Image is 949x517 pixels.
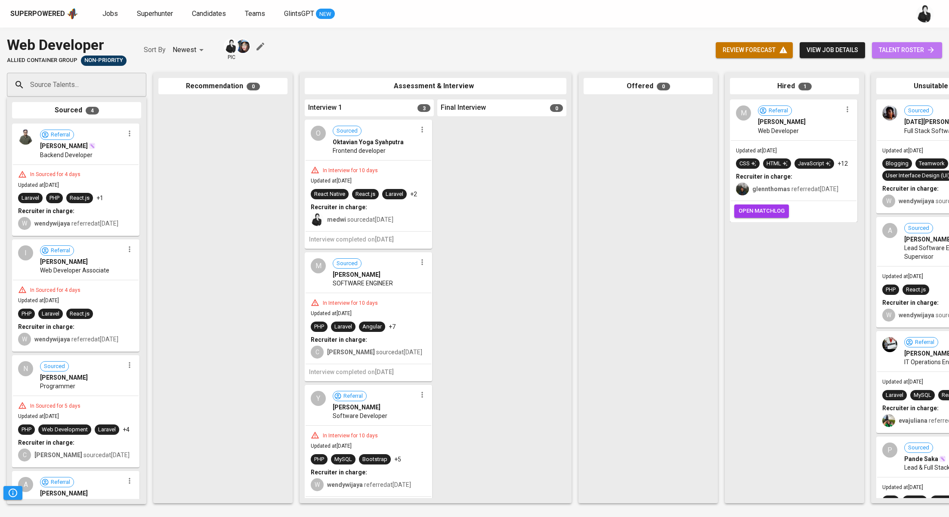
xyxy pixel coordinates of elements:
[18,477,33,492] div: A
[40,362,68,371] span: Sourced
[34,336,70,343] b: wendywijaya
[311,443,352,449] span: Updated at [DATE]
[736,183,749,195] img: glenn@glints.com
[758,127,799,135] span: Web Developer
[333,127,361,135] span: Sourced
[247,83,260,90] span: 0
[736,148,777,154] span: Updated at [DATE]
[137,9,175,19] a: Superhunter
[22,426,31,434] div: PHP
[123,425,130,434] p: +4
[362,455,387,464] div: Bootstrap
[40,489,88,498] span: [PERSON_NAME]
[12,124,139,236] div: Referral[PERSON_NAME]Backend DeveloperIn Sourced for 4 daysUpdated at[DATE]LaravelPHPReact.js+1Re...
[40,382,75,390] span: Programmer
[12,102,141,119] div: Sourced
[765,107,791,115] span: Referral
[319,432,381,440] div: In Interview for 10 days
[311,126,326,141] div: O
[10,9,65,19] div: Superpowered
[70,194,90,202] div: React.js
[245,9,267,19] a: Teams
[333,270,380,279] span: [PERSON_NAME]
[67,7,78,20] img: app logo
[40,151,93,159] span: Backend Developer
[882,148,923,154] span: Updated at [DATE]
[70,310,90,318] div: React.js
[752,186,838,192] span: referred at [DATE]
[386,190,403,198] div: Laravel
[144,45,166,55] p: Sort By
[886,160,909,168] div: Blogging
[327,349,375,356] b: [PERSON_NAME]
[906,286,926,294] div: React.js
[192,9,228,19] a: Candidates
[102,9,120,19] a: Jobs
[800,42,865,58] button: view job details
[305,78,566,95] div: Assessment & Interview
[899,198,934,204] b: wendywijaya
[225,40,238,53] img: medwi@glints.com
[389,322,396,331] p: +7
[81,56,127,66] div: Pending Client’s Feedback, Sufficient Talents in Pipeline
[311,213,324,226] img: medwi@glints.com
[314,323,324,331] div: PHP
[305,252,432,381] div: MSourced[PERSON_NAME]SOFTWARE ENGINEERIn Interview for 10 daysUpdated at[DATE]PHPLaravelAngular+7...
[327,349,422,356] span: sourced at [DATE]
[758,118,806,126] span: [PERSON_NAME]
[47,247,74,255] span: Referral
[314,455,324,464] div: PHP
[886,286,896,294] div: PHP
[899,417,927,424] b: evajuliana
[18,439,74,446] b: Recruiter in charge:
[417,104,430,112] span: 3
[18,333,31,346] div: W
[327,481,363,488] b: wendywijaya
[752,186,790,192] b: glennthomas
[882,443,897,458] div: P
[916,5,934,22] img: medwi@glints.com
[96,194,103,202] p: +1
[18,297,59,303] span: Updated at [DATE]
[18,245,33,260] div: I
[906,497,924,505] div: Laravel
[18,182,59,188] span: Updated at [DATE]
[40,498,93,506] span: Frontend Developer
[355,190,375,198] div: React.js
[98,426,116,434] div: Laravel
[882,379,923,385] span: Updated at [DATE]
[40,373,88,382] span: [PERSON_NAME]
[305,120,432,249] div: OSourcedOktavian Yoga SyahputraFrontend developerIn Interview for 10 daysUpdated at[DATE]React Na...
[882,273,923,279] span: Updated at [DATE]
[838,159,848,168] p: +12
[49,194,59,202] div: PHP
[311,336,367,343] b: Recruiter in charge:
[311,258,326,273] div: M
[798,83,812,90] span: 1
[319,300,381,307] div: In Interview for 10 days
[192,9,226,18] span: Candidates
[27,402,84,410] div: In Sourced for 5 days
[327,216,346,223] b: medwi
[939,455,946,462] img: magic_wand.svg
[333,412,387,420] span: Software Developer
[137,9,173,18] span: Superhunter
[657,83,670,90] span: 0
[879,45,935,56] span: talent roster
[22,310,31,318] div: PHP
[42,426,88,434] div: Web Development
[314,190,345,198] div: React Native
[882,484,923,490] span: Updated at [DATE]
[375,236,394,243] span: [DATE]
[882,405,939,412] b: Recruiter in charge:
[311,469,367,476] b: Recruiter in charge:
[34,452,82,458] b: [PERSON_NAME]
[12,355,139,467] div: NSourced[PERSON_NAME]ProgrammerIn Sourced for 5 daysUpdated at[DATE]PHPWeb DevelopmentLaravel+4Re...
[27,171,84,178] div: In Sourced for 4 days
[305,385,432,514] div: YReferral[PERSON_NAME]Software DeveloperIn Interview for 10 daysUpdated at[DATE]PHPMySQLBootstrap...
[739,160,756,168] div: CSS
[882,309,895,322] div: W
[904,455,938,463] span: Pande Saka
[40,257,88,266] span: [PERSON_NAME]
[18,217,31,230] div: W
